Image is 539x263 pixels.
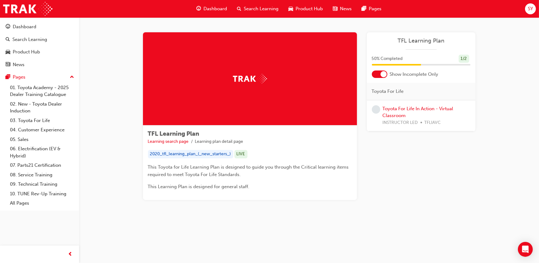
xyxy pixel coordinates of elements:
span: pages-icon [6,75,10,80]
span: news-icon [6,62,10,68]
span: car-icon [288,5,293,13]
span: Pages [369,5,381,12]
span: search-icon [6,37,10,43]
span: Search Learning [244,5,278,12]
a: All Pages [7,198,77,208]
img: Trak [233,74,267,84]
a: 03. Toyota For Life [7,116,77,125]
div: Pages [13,74,25,81]
button: Pages [2,71,77,83]
a: Product Hub [2,46,77,58]
span: SY [528,5,533,12]
span: News [340,5,352,12]
a: Toyota For Life In Action - Virtual Classroom [383,106,453,119]
a: 02. New - Toyota Dealer Induction [7,99,77,116]
span: news-icon [333,5,337,13]
a: News [2,59,77,70]
span: TFL Learning Plan [148,130,199,137]
span: learningRecordVerb_NONE-icon [372,105,380,114]
span: pages-icon [362,5,366,13]
a: 04. Customer Experience [7,125,77,135]
div: Product Hub [13,48,40,56]
span: Product Hub [296,5,323,12]
a: Dashboard [2,21,77,33]
a: 05. Sales [7,135,77,144]
span: guage-icon [196,5,201,13]
div: LIVE [234,150,247,158]
span: search-icon [237,5,241,13]
span: 50 % Completed [372,55,403,62]
button: DashboardSearch LearningProduct HubNews [2,20,77,71]
div: Dashboard [13,23,36,30]
div: News [13,61,24,68]
img: Trak [3,2,52,16]
span: This Learning Plan is designed for general staff. [148,184,250,189]
span: INSTRUCTOR LED [383,119,418,126]
div: 1 / 2 [459,55,469,63]
div: Search Learning [12,36,47,43]
span: This Toyota for Life Learning Plan is designed to guide you through the Critical learning items r... [148,164,350,177]
span: Dashboard [203,5,227,12]
a: car-iconProduct Hub [283,2,328,15]
a: 08. Service Training [7,170,77,180]
span: Show Incomplete Only [390,71,439,78]
span: prev-icon [68,251,73,258]
a: TFL Learning Plan [372,37,470,44]
span: guage-icon [6,24,10,30]
div: Open Intercom Messenger [518,242,533,257]
a: news-iconNews [328,2,357,15]
span: Toyota For Life [372,88,404,95]
a: 10. TUNE Rev-Up Training [7,189,77,199]
span: car-icon [6,49,10,55]
span: up-icon [70,73,74,81]
a: guage-iconDashboard [191,2,232,15]
a: pages-iconPages [357,2,386,15]
a: search-iconSearch Learning [232,2,283,15]
button: SY [525,3,536,14]
a: 01. Toyota Academy - 2025 Dealer Training Catalogue [7,83,77,99]
span: TFLIAVC [425,119,441,126]
a: 07. Parts21 Certification [7,161,77,170]
div: 2020_tfl_learning_plan_(_new_starters_) [148,150,233,158]
a: Search Learning [2,34,77,45]
a: 09. Technical Training [7,179,77,189]
a: Learning search page [148,139,189,144]
li: Learning plan detail page [195,138,243,145]
a: 06. Electrification (EV & Hybrid) [7,144,77,161]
